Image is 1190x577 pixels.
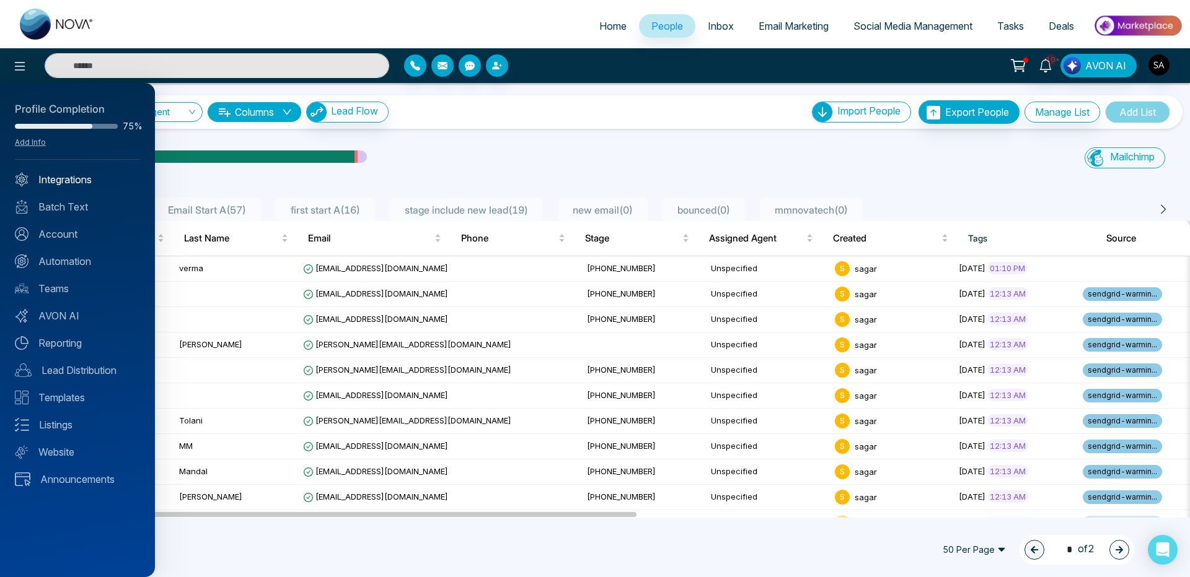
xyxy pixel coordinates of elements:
img: Automation.svg [15,254,29,268]
a: Add Info [15,137,46,147]
a: Listings [15,417,140,432]
a: AVON AI [15,308,140,323]
img: Templates.svg [15,391,29,404]
div: Open Intercom Messenger [1148,535,1178,565]
a: Teams [15,281,140,296]
a: Announcements [15,472,140,487]
a: Automation [15,254,140,269]
img: announcements.svg [15,472,30,486]
img: Avon-AI.svg [15,309,29,323]
a: Account [15,227,140,241]
a: Reporting [15,336,140,350]
div: Profile Completion [15,102,140,118]
img: Reporting.svg [15,336,29,350]
img: Integrated.svg [15,173,29,186]
a: Templates [15,390,140,405]
span: 75% [123,122,140,131]
img: Lead-dist.svg [15,363,32,377]
img: batch_text_white.png [15,200,29,214]
a: Website [15,445,140,459]
img: Listings.svg [15,418,29,432]
a: Batch Text [15,199,140,214]
img: Account.svg [15,227,29,241]
img: Website.svg [15,445,29,459]
a: Lead Distribution [15,363,140,378]
a: Integrations [15,172,140,187]
img: team.svg [15,282,29,295]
